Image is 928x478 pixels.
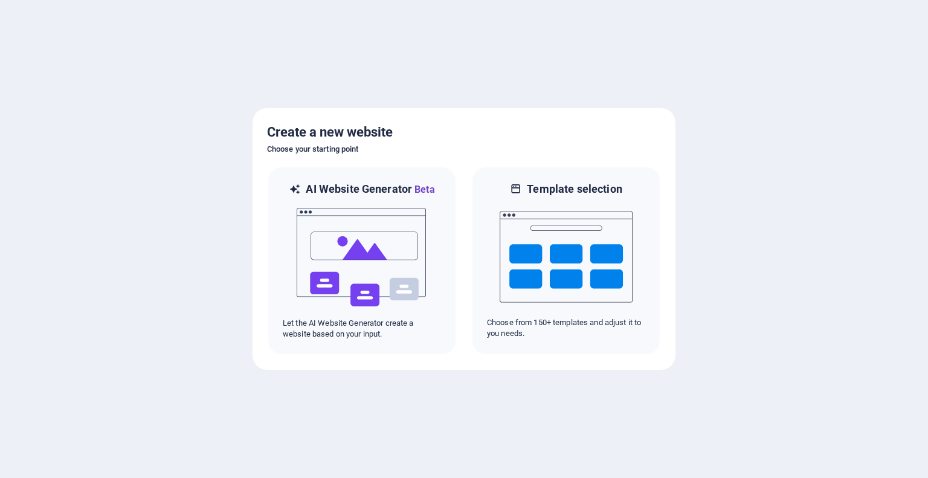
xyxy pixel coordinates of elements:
h5: Create a new website [267,123,661,142]
h6: Template selection [527,182,622,196]
h6: AI Website Generator [306,182,434,197]
p: Let the AI Website Generator create a website based on your input. [283,318,441,340]
h6: Choose your starting point [267,142,661,157]
div: AI Website GeneratorBetaaiLet the AI Website Generator create a website based on your input. [267,166,457,355]
p: Choose from 150+ templates and adjust it to you needs. [487,317,645,339]
img: ai [295,197,428,318]
span: Beta [412,184,435,195]
div: Template selectionChoose from 150+ templates and adjust it to you needs. [471,166,661,355]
